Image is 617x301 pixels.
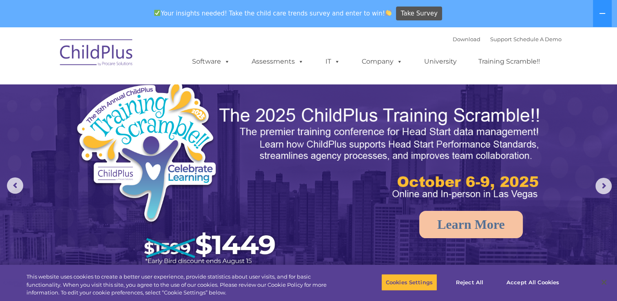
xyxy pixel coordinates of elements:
[184,53,238,70] a: Software
[317,53,348,70] a: IT
[151,5,395,21] span: Your insights needed! Take the child care trends survey and enter to win!
[513,36,562,42] a: Schedule A Demo
[396,7,442,21] a: Take Survey
[444,274,495,291] button: Reject All
[113,87,148,93] span: Phone number
[27,273,339,297] div: This website uses cookies to create a better user experience, provide statistics about user visit...
[595,273,613,291] button: Close
[243,53,312,70] a: Assessments
[56,33,137,74] img: ChildPlus by Procare Solutions
[470,53,548,70] a: Training Scramble!!
[354,53,411,70] a: Company
[490,36,512,42] a: Support
[385,10,391,16] img: 👏
[419,211,523,238] a: Learn More
[381,274,437,291] button: Cookies Settings
[453,36,562,42] font: |
[502,274,564,291] button: Accept All Cookies
[416,53,465,70] a: University
[113,54,138,60] span: Last name
[154,10,160,16] img: ✅
[401,7,438,21] span: Take Survey
[453,36,480,42] a: Download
